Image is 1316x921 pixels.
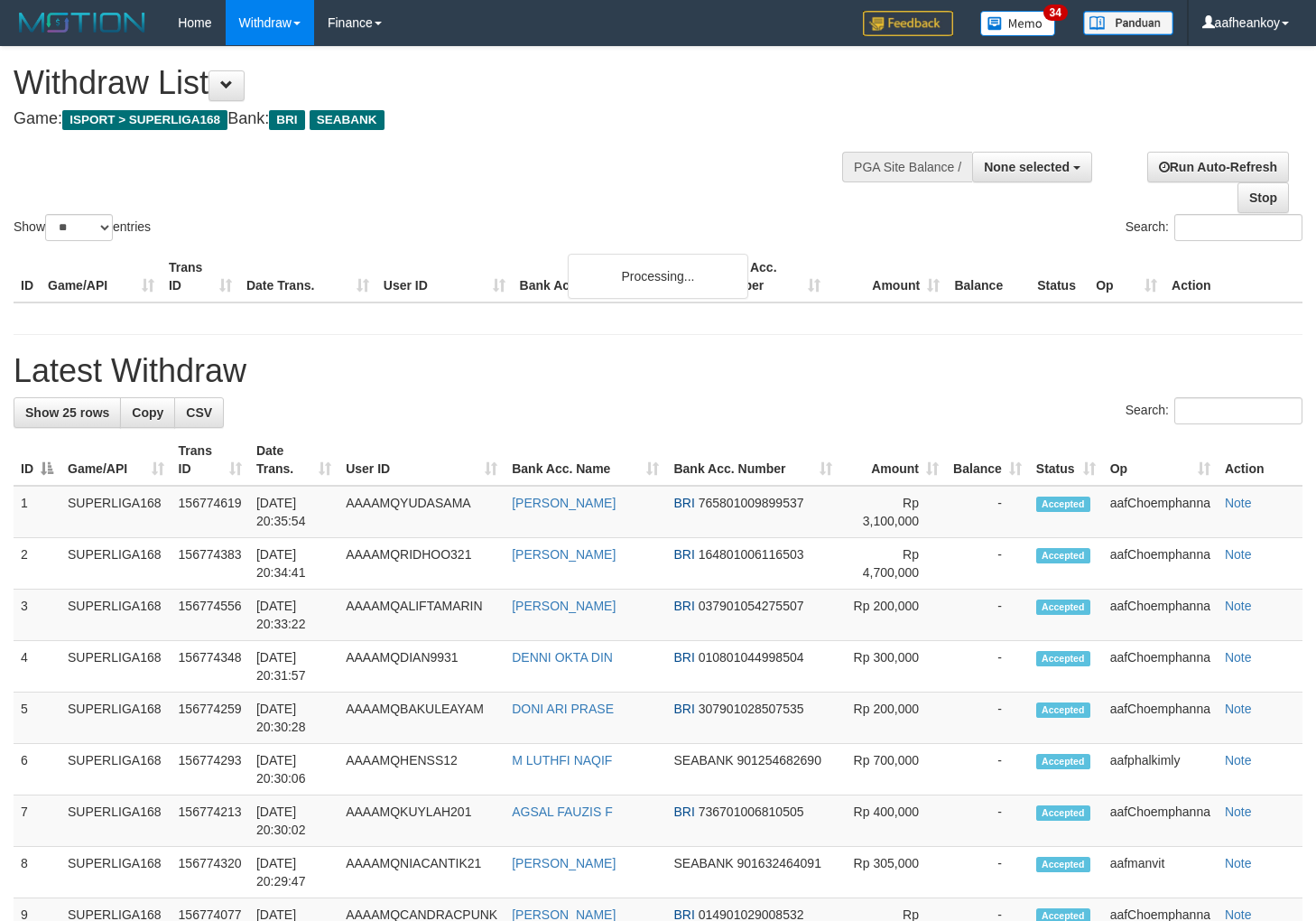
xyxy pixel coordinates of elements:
span: Copy 307901028507535 to clipboard [699,702,804,716]
span: BRI [673,496,694,510]
td: AAAAMQYUDASAMA [338,486,505,538]
td: AAAAMQBAKULEAYAM [338,693,505,744]
td: aafChoemphanna [1103,795,1218,847]
input: Search: [1174,214,1302,241]
input: Search: [1174,397,1302,424]
select: Showentries [45,214,113,241]
td: - [946,641,1029,693]
td: Rp 305,000 [839,847,946,898]
th: Amount [828,251,947,302]
span: Accepted [1036,600,1090,615]
th: ID: activate to sort column descending [14,434,60,486]
th: Game/API: activate to sort column ascending [60,434,171,486]
td: - [946,486,1029,538]
span: ISPORT > SUPERLIGA168 [62,110,227,130]
td: aafChoemphanna [1103,641,1218,693]
td: Rp 200,000 [839,590,946,641]
a: Note [1225,805,1252,819]
a: [PERSON_NAME] [512,599,616,613]
span: Accepted [1036,805,1090,821]
td: 1 [14,486,60,538]
span: Copy 901632464091 to clipboard [737,856,821,870]
a: Note [1225,599,1252,613]
td: 6 [14,744,60,795]
td: SUPERLIGA168 [60,847,171,898]
a: [PERSON_NAME] [512,496,616,510]
a: Note [1225,650,1252,665]
img: Button%20Memo.svg [980,11,1056,36]
th: User ID [376,251,513,302]
a: Copy [120,397,175,428]
td: - [946,538,1029,590]
span: Copy 010801044998504 to clipboard [699,650,804,665]
span: SEABANK [310,110,385,130]
td: aafmanvit [1103,847,1218,898]
a: Note [1225,753,1252,767]
th: Bank Acc. Number: activate to sort column ascending [666,434,839,486]
span: BRI [269,110,304,130]
span: Accepted [1036,754,1090,769]
td: SUPERLIGA168 [60,538,171,590]
td: 2 [14,538,60,590]
td: - [946,744,1029,795]
td: [DATE] 20:33:22 [249,590,338,641]
a: Note [1225,547,1252,562]
td: - [946,795,1029,847]
th: ID [14,251,41,302]
img: Feedback.jpg [863,11,953,36]
span: Copy 901254682690 to clipboard [737,753,821,767]
span: SEABANK [673,753,733,767]
span: Copy 765801009899537 to clipboard [699,496,804,510]
th: Balance [947,251,1030,302]
a: CSV [174,397,224,428]
td: [DATE] 20:30:28 [249,693,338,744]
td: 156774320 [171,847,249,898]
span: Accepted [1036,857,1090,872]
th: Trans ID [162,251,239,302]
th: Status [1030,251,1089,302]
td: 156774259 [171,693,249,744]
th: Bank Acc. Name [513,251,709,302]
td: - [946,847,1029,898]
td: Rp 300,000 [839,641,946,693]
img: MOTION_logo.png [14,9,151,36]
td: aafChoemphanna [1103,486,1218,538]
span: Copy 164801006116503 to clipboard [699,547,804,562]
span: Show 25 rows [25,405,109,420]
th: User ID: activate to sort column ascending [338,434,505,486]
td: 3 [14,590,60,641]
label: Search: [1126,397,1302,424]
td: [DATE] 20:35:54 [249,486,338,538]
td: Rp 200,000 [839,693,946,744]
span: Copy 037901054275507 to clipboard [699,599,804,613]
th: Bank Acc. Number [709,251,828,302]
td: Rp 700,000 [839,744,946,795]
span: CSV [186,405,212,420]
td: 8 [14,847,60,898]
span: 34 [1043,5,1068,21]
a: [PERSON_NAME] [512,856,616,870]
span: BRI [673,805,694,819]
th: Action [1164,251,1302,302]
span: Accepted [1036,497,1090,512]
span: BRI [673,702,694,716]
th: Status: activate to sort column ascending [1029,434,1103,486]
td: SUPERLIGA168 [60,641,171,693]
th: Bank Acc. Name: activate to sort column ascending [505,434,666,486]
span: Copy 736701006810505 to clipboard [699,805,804,819]
td: Rp 3,100,000 [839,486,946,538]
span: Accepted [1036,702,1090,718]
td: 7 [14,795,60,847]
span: SEABANK [673,856,733,870]
span: Accepted [1036,651,1090,666]
td: SUPERLIGA168 [60,693,171,744]
label: Search: [1126,214,1302,241]
td: 4 [14,641,60,693]
a: Note [1225,702,1252,716]
span: Copy [132,405,163,420]
span: BRI [673,599,694,613]
td: aafphalkimly [1103,744,1218,795]
td: [DATE] 20:30:06 [249,744,338,795]
td: 156774348 [171,641,249,693]
td: aafChoemphanna [1103,538,1218,590]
